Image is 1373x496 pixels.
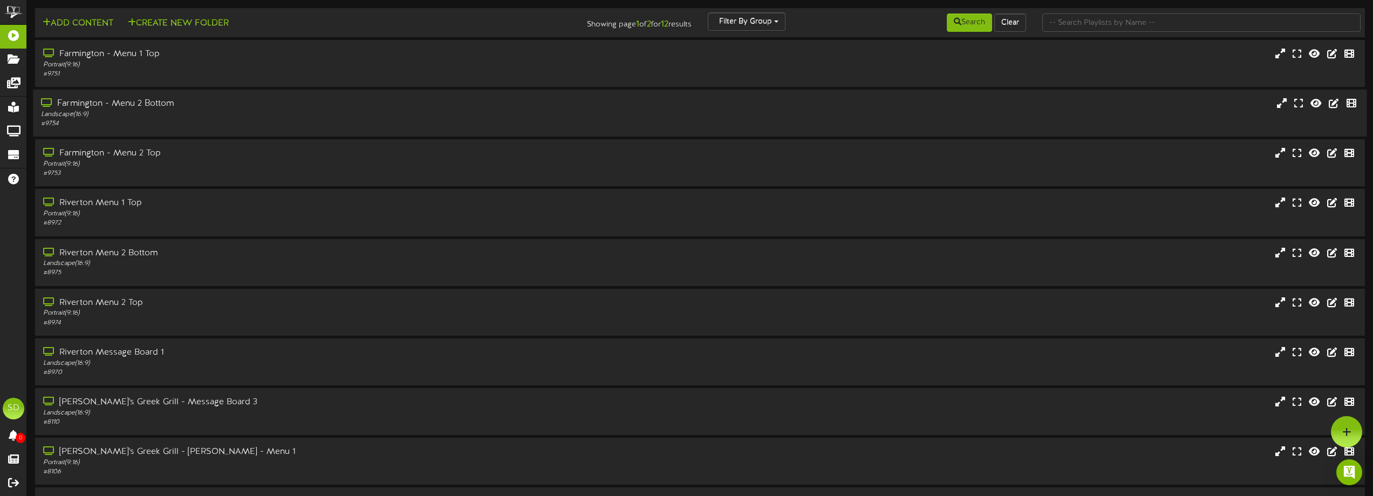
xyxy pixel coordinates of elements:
[994,13,1026,32] button: Clear
[43,197,581,209] div: Riverton Menu 1 Top
[43,147,581,160] div: Farmington - Menu 2 Top
[43,160,581,169] div: Portrait ( 9:16 )
[43,297,581,309] div: Riverton Menu 2 Top
[43,467,581,477] div: # 8106
[43,48,581,60] div: Farmington - Menu 1 Top
[41,98,580,110] div: Farmington - Menu 2 Bottom
[647,19,651,29] strong: 2
[43,446,581,458] div: [PERSON_NAME]'s Greek Grill - [PERSON_NAME] - Menu 1
[43,219,581,228] div: # 8972
[947,13,992,32] button: Search
[43,309,581,318] div: Portrait ( 9:16 )
[43,259,581,268] div: Landscape ( 16:9 )
[661,19,668,29] strong: 12
[41,119,580,128] div: # 9754
[477,12,700,31] div: Showing page of for results
[43,60,581,70] div: Portrait ( 9:16 )
[43,418,581,427] div: # 8110
[43,346,581,359] div: Riverton Message Board 1
[43,409,581,418] div: Landscape ( 16:9 )
[41,110,580,119] div: Landscape ( 16:9 )
[39,17,117,30] button: Add Content
[1336,459,1362,485] div: Open Intercom Messenger
[43,396,581,409] div: [PERSON_NAME]'s Greek Grill - Message Board 3
[43,368,581,377] div: # 8970
[125,17,232,30] button: Create New Folder
[43,359,581,368] div: Landscape ( 16:9 )
[1042,13,1361,32] input: -- Search Playlists by Name --
[43,169,581,178] div: # 9753
[43,268,581,277] div: # 8975
[16,433,25,443] span: 0
[708,12,785,31] button: Filter By Group
[43,70,581,79] div: # 9751
[3,398,24,419] div: SD
[43,318,581,328] div: # 8974
[43,209,581,219] div: Portrait ( 9:16 )
[636,19,639,29] strong: 1
[43,458,581,467] div: Portrait ( 9:16 )
[43,247,581,260] div: Riverton Menu 2 Bottom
